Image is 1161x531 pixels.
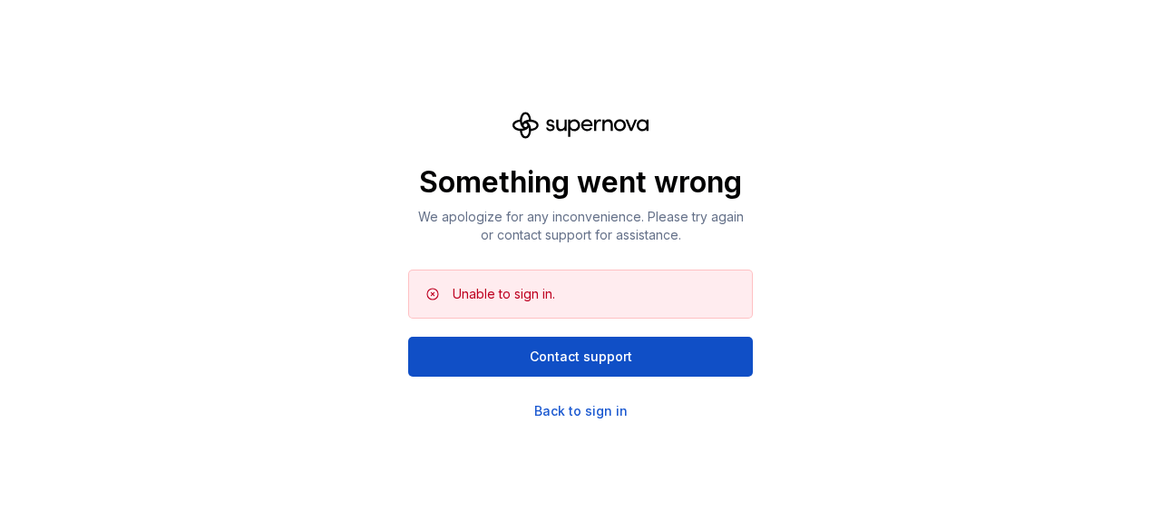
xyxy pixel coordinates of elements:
[408,208,753,244] p: We apologize for any inconvenience. Please try again or contact support for assistance.
[408,337,753,377] button: Contact support
[530,348,632,366] span: Contact support
[408,164,753,201] p: Something went wrong
[453,285,555,303] div: Unable to sign in.
[534,402,628,420] a: Back to sign in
